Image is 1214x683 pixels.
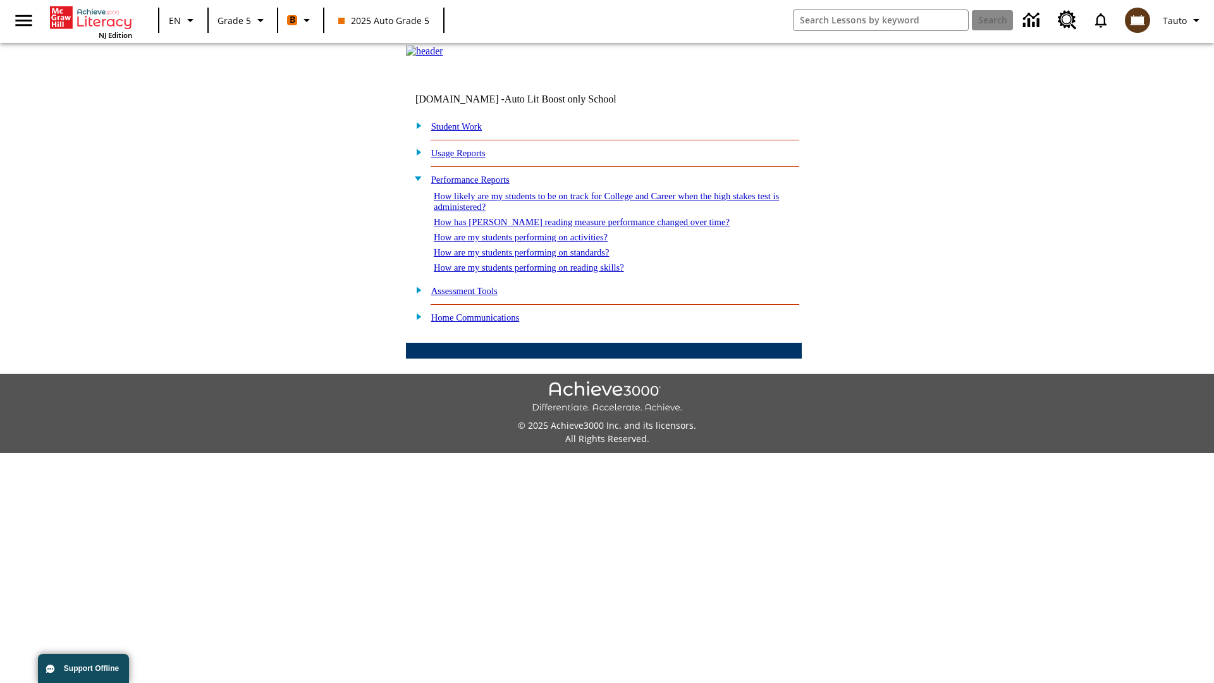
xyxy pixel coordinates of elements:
span: Grade 5 [218,14,251,27]
div: Home [50,4,132,40]
button: Grade: Grade 5, Select a grade [212,9,273,32]
img: plus.gif [409,120,422,131]
a: Performance Reports [431,175,510,185]
button: Open side menu [5,2,42,39]
nobr: Auto Lit Boost only School [505,94,616,104]
img: plus.gif [409,284,422,295]
td: [DOMAIN_NAME] - [415,94,648,105]
button: Profile/Settings [1158,9,1209,32]
img: plus.gif [409,311,422,322]
button: Support Offline [38,654,129,683]
button: Select a new avatar [1117,4,1158,37]
a: How has [PERSON_NAME] reading measure performance changed over time? [434,217,730,227]
img: avatar image [1125,8,1150,33]
a: Assessment Tools [431,286,498,296]
a: How likely are my students to be on track for College and Career when the high stakes test is adm... [434,191,779,212]
span: EN [169,14,181,27]
span: Support Offline [64,664,119,673]
span: B [290,12,295,28]
img: header [406,46,443,57]
a: How are my students performing on activities? [434,232,608,242]
img: Achieve3000 Differentiate Accelerate Achieve [532,381,682,414]
a: How are my students performing on reading skills? [434,262,624,273]
button: Language: EN, Select a language [163,9,204,32]
a: Resource Center, Will open in new tab [1050,3,1084,37]
input: search field [794,10,968,30]
img: minus.gif [409,173,422,184]
button: Boost Class color is orange. Change class color [282,9,319,32]
span: Tauto [1163,14,1187,27]
a: Student Work [431,121,482,132]
a: Home Communications [431,312,520,323]
a: Data Center [1015,3,1050,38]
span: NJ Edition [99,30,132,40]
span: 2025 Auto Grade 5 [338,14,429,27]
img: plus.gif [409,146,422,157]
a: Usage Reports [431,148,486,158]
a: Notifications [1084,4,1117,37]
a: How are my students performing on standards? [434,247,610,257]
